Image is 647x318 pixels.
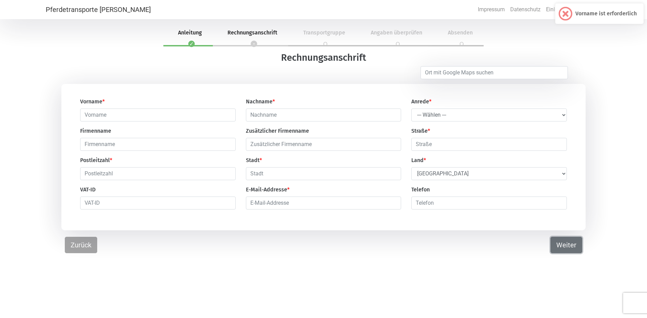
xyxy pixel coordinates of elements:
[80,186,95,194] label: VAT-ID
[543,3,573,16] a: Einloggen
[575,10,637,17] h2: Vorname ist erforderlich
[246,109,401,121] input: Nachname
[411,98,431,106] label: Anrede
[246,197,401,209] input: E-Mail-Addresse
[246,156,262,164] label: Stadt
[246,127,309,135] label: Zusätzlicher Firmenname
[440,29,481,36] span: Absenden
[363,29,430,36] span: Angaben überprüfen
[295,29,353,36] span: Transportgruppe
[246,98,275,106] label: Nachname
[219,29,285,36] span: Rechnungsanschrift
[80,109,236,121] input: Vorname
[246,186,290,194] label: E-Mail-Addresse
[80,156,112,164] label: Postleitzahl
[421,66,568,79] input: Ort mit Google Maps suchen
[411,197,567,209] input: Telefon
[475,3,508,16] a: Impressum
[411,186,430,194] label: Telefon
[80,167,236,180] input: Postleitzahl
[65,237,97,253] button: Zurück
[80,138,236,151] input: Firmenname
[80,127,111,135] label: Firmenname
[411,138,567,151] input: Straße
[411,156,426,164] label: Land
[508,3,543,16] a: Datenschutz
[246,138,401,151] input: Zusätzlicher Firmenname
[80,197,236,209] input: VAT-ID
[80,98,105,106] label: Vorname
[411,127,430,135] label: Straße
[550,237,582,253] button: Weiter
[46,3,151,16] a: Pferdetransporte [PERSON_NAME]
[246,167,401,180] input: Stadt
[170,29,210,36] span: Anleitung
